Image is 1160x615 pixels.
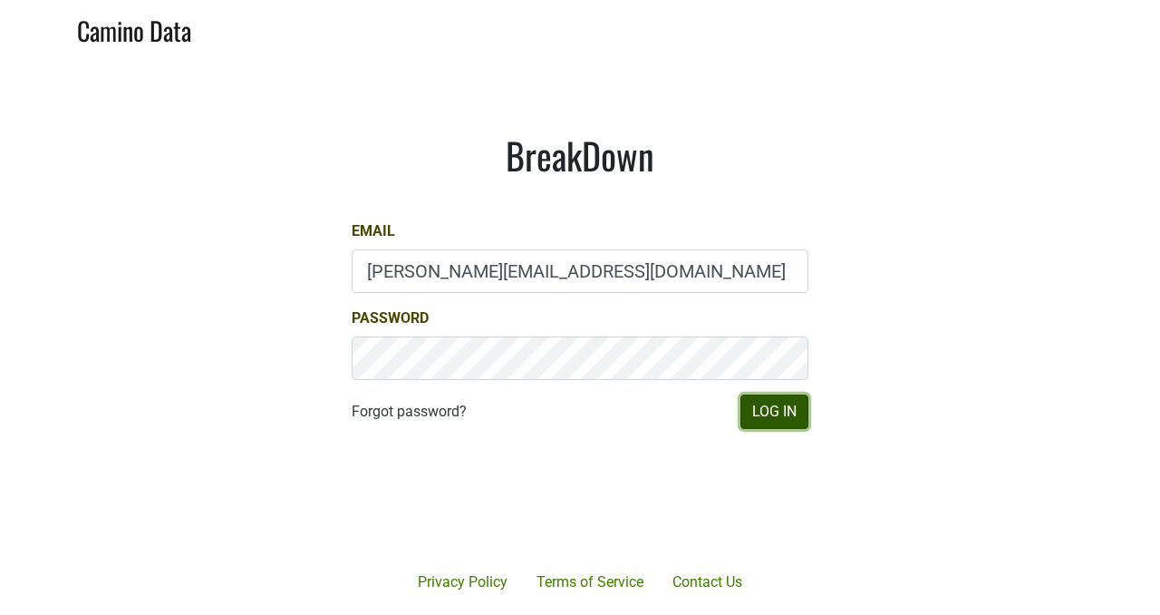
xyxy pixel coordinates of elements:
a: Camino Data [77,7,191,50]
label: Email [352,220,395,242]
a: Privacy Policy [403,564,522,600]
button: Log In [740,395,808,429]
a: Contact Us [658,564,757,600]
label: Password [352,307,429,329]
a: Forgot password? [352,401,467,423]
h1: BreakDown [352,133,808,177]
a: Terms of Service [522,564,658,600]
